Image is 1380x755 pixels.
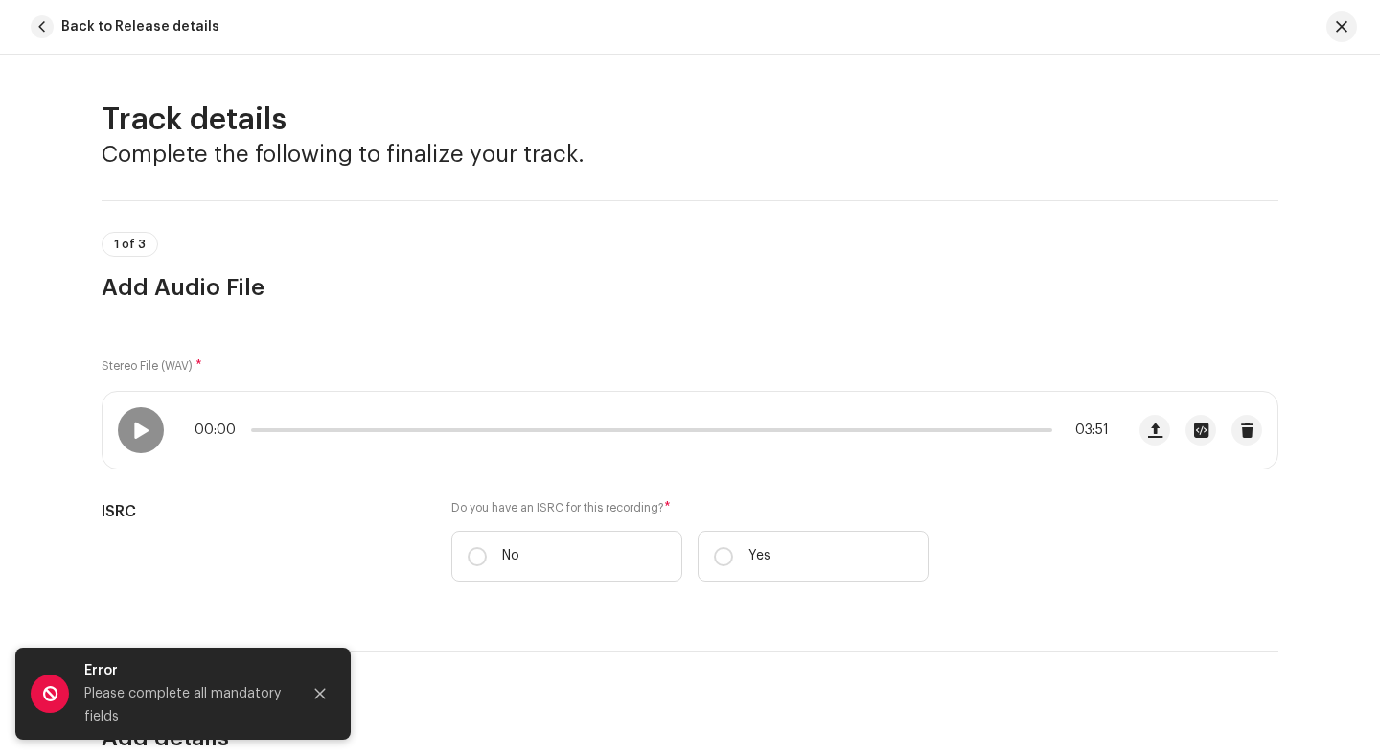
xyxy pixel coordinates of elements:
[301,675,339,713] button: Close
[102,139,1278,170] h3: Complete the following to finalize your track.
[451,500,929,515] label: Do you have an ISRC for this recording?
[84,682,286,728] div: Please complete all mandatory fields
[102,101,1278,139] h2: Track details
[102,500,421,523] h5: ISRC
[748,546,770,566] p: Yes
[502,546,519,566] p: No
[84,659,286,682] div: Error
[102,272,1278,303] h3: Add Audio File
[1060,423,1109,438] span: 03:51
